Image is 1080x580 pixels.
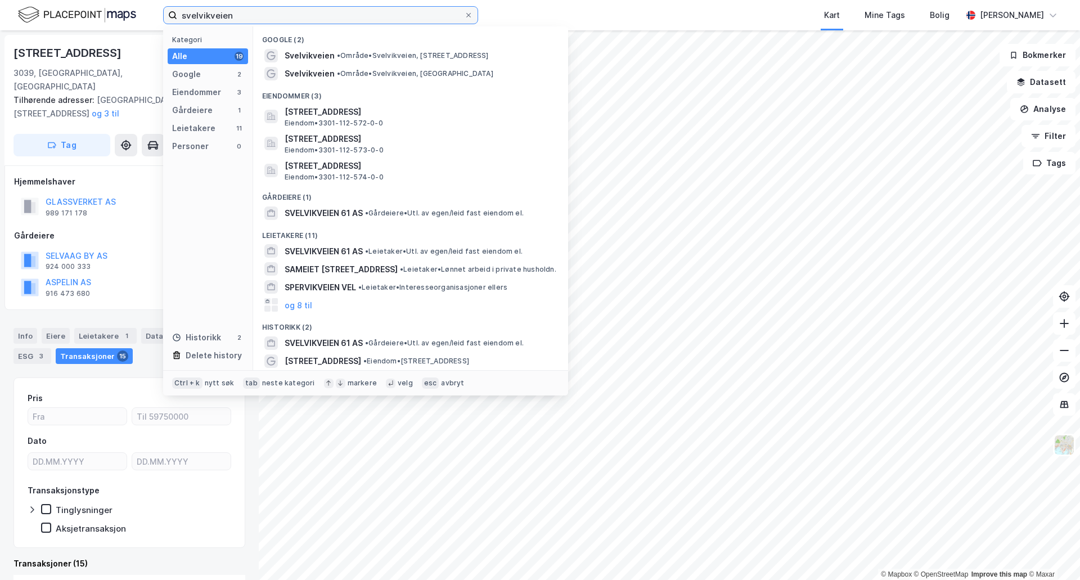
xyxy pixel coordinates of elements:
[28,434,47,448] div: Dato
[365,339,368,347] span: •
[285,146,384,155] span: Eiendom • 3301-112-573-0-0
[172,104,213,117] div: Gårdeiere
[285,298,312,312] button: og 8 til
[358,283,362,291] span: •
[46,209,87,218] div: 989 171 178
[132,453,231,470] input: DD.MM.YYYY
[56,348,133,364] div: Transaksjoner
[13,557,245,570] div: Transaksjoner (15)
[13,44,124,62] div: [STREET_ADDRESS]
[172,50,187,63] div: Alle
[253,184,568,204] div: Gårdeiere (1)
[56,505,112,515] div: Tinglysninger
[56,523,126,534] div: Aksjetransaksjon
[881,570,912,578] a: Mapbox
[172,35,248,44] div: Kategori
[253,222,568,242] div: Leietakere (11)
[1021,125,1075,147] button: Filter
[262,379,315,388] div: neste kategori
[285,119,383,128] span: Eiendom • 3301-112-572-0-0
[235,142,244,151] div: 0
[243,377,260,389] div: tab
[235,52,244,61] div: 19
[914,570,969,578] a: OpenStreetMap
[337,69,493,78] span: Område • Svelvikveien, [GEOGRAPHIC_DATA]
[865,8,905,22] div: Mine Tags
[285,132,555,146] span: [STREET_ADDRESS]
[285,245,363,258] span: SVELVIKVEIEN 61 AS
[980,8,1044,22] div: [PERSON_NAME]
[13,134,110,156] button: Tag
[337,51,489,60] span: Område • Svelvikveien, [STREET_ADDRESS]
[1007,71,1075,93] button: Datasett
[235,124,244,133] div: 11
[358,283,507,292] span: Leietaker • Interesseorganisasjoner ellers
[186,349,242,362] div: Delete history
[13,66,187,93] div: 3039, [GEOGRAPHIC_DATA], [GEOGRAPHIC_DATA]
[363,357,469,366] span: Eiendom • [STREET_ADDRESS]
[117,350,128,362] div: 15
[235,333,244,342] div: 2
[1023,152,1075,174] button: Tags
[285,281,356,294] span: SPERVIKVEIEN VEL
[337,51,340,60] span: •
[235,88,244,97] div: 3
[285,159,555,173] span: [STREET_ADDRESS]
[172,68,201,81] div: Google
[253,26,568,47] div: Google (2)
[971,570,1027,578] a: Improve this map
[348,379,377,388] div: markere
[172,140,209,153] div: Personer
[253,314,568,334] div: Historikk (2)
[35,350,47,362] div: 3
[18,5,136,25] img: logo.f888ab2527a4732fd821a326f86c7f29.svg
[285,173,384,182] span: Eiendom • 3301-112-574-0-0
[141,328,183,344] div: Datasett
[441,379,464,388] div: avbryt
[13,93,236,120] div: [GEOGRAPHIC_DATA][STREET_ADDRESS]
[285,67,335,80] span: Svelvikveien
[285,336,363,350] span: SVELVIKVEIEN 61 AS
[1054,434,1075,456] img: Z
[363,357,367,365] span: •
[13,328,37,344] div: Info
[177,7,464,24] input: Søk på adresse, matrikkel, gårdeiere, leietakere eller personer
[285,49,335,62] span: Svelvikveien
[398,379,413,388] div: velg
[205,379,235,388] div: nytt søk
[14,175,245,188] div: Hjemmelshaver
[1000,44,1075,66] button: Bokmerker
[74,328,137,344] div: Leietakere
[400,265,556,274] span: Leietaker • Lønnet arbeid i private husholdn.
[930,8,949,22] div: Bolig
[365,247,523,256] span: Leietaker • Utl. av egen/leid fast eiendom el.
[28,484,100,497] div: Transaksjonstype
[172,377,202,389] div: Ctrl + k
[172,122,215,135] div: Leietakere
[235,70,244,79] div: 2
[422,377,439,389] div: esc
[28,453,127,470] input: DD.MM.YYYY
[337,69,340,78] span: •
[14,229,245,242] div: Gårdeiere
[46,262,91,271] div: 924 000 333
[46,289,90,298] div: 916 473 680
[28,408,127,425] input: Fra
[1024,526,1080,580] iframe: Chat Widget
[285,206,363,220] span: SVELVIKVEIEN 61 AS
[28,392,43,405] div: Pris
[1010,98,1075,120] button: Analyse
[400,265,403,273] span: •
[13,348,51,364] div: ESG
[132,408,231,425] input: Til 59750000
[365,339,524,348] span: Gårdeiere • Utl. av egen/leid fast eiendom el.
[13,95,97,105] span: Tilhørende adresser:
[365,209,368,217] span: •
[42,328,70,344] div: Eiere
[285,263,398,276] span: SAMEIET [STREET_ADDRESS]
[365,247,368,255] span: •
[172,331,221,344] div: Historikk
[172,86,221,99] div: Eiendommer
[1024,526,1080,580] div: Kontrollprogram for chat
[253,83,568,103] div: Eiendommer (3)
